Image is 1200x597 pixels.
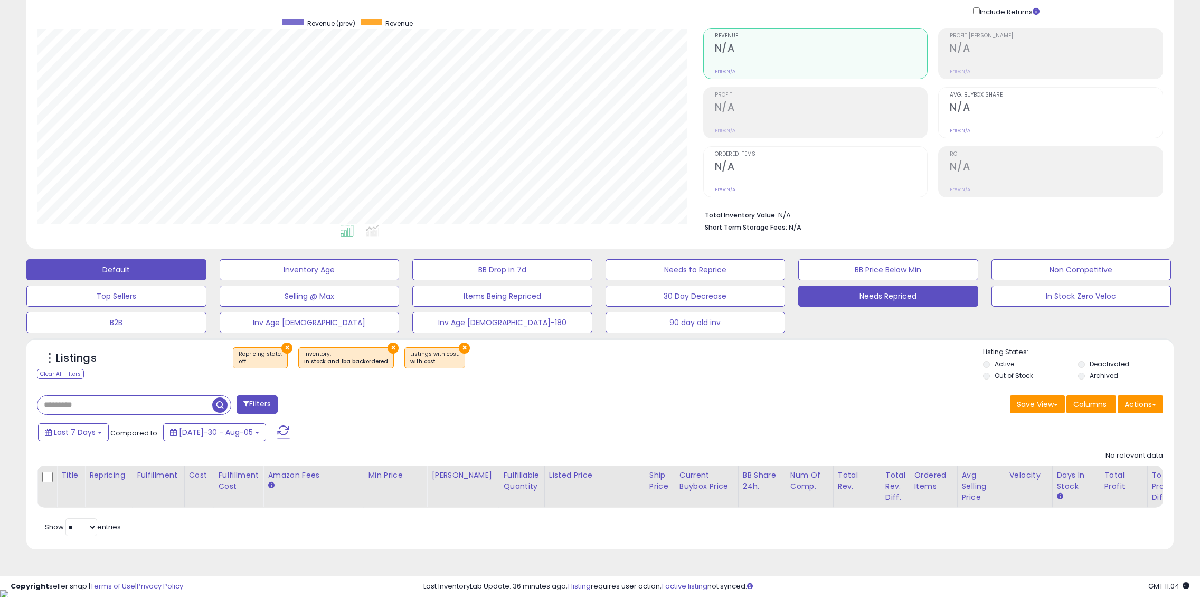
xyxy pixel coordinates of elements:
small: Prev: N/A [950,186,970,193]
div: Ordered Items [914,470,953,492]
div: Fulfillable Quantity [503,470,540,492]
button: × [459,343,470,354]
span: Compared to: [110,428,159,438]
button: Items Being Repriced [412,286,592,307]
button: Actions [1118,395,1163,413]
button: Selling @ Max [220,286,400,307]
div: Repricing [89,470,128,481]
button: Top Sellers [26,286,206,307]
button: 90 day old inv [606,312,786,333]
h2: N/A [950,42,1163,56]
div: Listed Price [549,470,640,481]
span: Revenue [385,19,413,28]
a: Terms of Use [90,581,135,591]
span: ROI [950,151,1163,157]
button: Needs to Reprice [606,259,786,280]
strong: Copyright [11,581,49,591]
p: Listing States: [983,347,1174,357]
div: Title [61,470,80,481]
div: Fulfillment [137,470,179,481]
small: Days In Stock. [1057,492,1063,501]
button: [DATE]-30 - Aug-05 [163,423,266,441]
span: Profit [715,92,928,98]
div: Days In Stock [1057,470,1095,492]
div: Clear All Filters [37,369,84,379]
div: Total Profit [1104,470,1143,492]
small: Prev: N/A [715,186,735,193]
span: Avg. Buybox Share [950,92,1163,98]
span: Revenue [715,33,928,39]
div: Cost [189,470,210,481]
span: Listings with cost : [410,350,459,366]
div: Ship Price [649,470,670,492]
div: Current Buybox Price [679,470,734,492]
span: N/A [789,222,801,232]
button: Columns [1066,395,1116,413]
h2: N/A [715,101,928,116]
label: Archived [1090,371,1118,380]
a: Privacy Policy [137,581,183,591]
button: Non Competitive [991,259,1171,280]
label: Active [995,359,1014,368]
h5: Listings [56,351,97,366]
button: 30 Day Decrease [606,286,786,307]
span: [DATE]-30 - Aug-05 [179,427,253,438]
small: Amazon Fees. [268,481,274,490]
b: Short Term Storage Fees: [705,223,787,232]
div: Total Rev. [838,470,876,492]
div: Avg Selling Price [962,470,1000,503]
div: Include Returns [965,5,1052,17]
div: Min Price [368,470,422,481]
label: Deactivated [1090,359,1129,368]
button: Default [26,259,206,280]
div: Total Profit Diff. [1152,470,1173,503]
div: Amazon Fees [268,470,359,481]
button: Needs Repriced [798,286,978,307]
div: No relevant data [1105,451,1163,461]
button: In Stock Zero Veloc [991,286,1171,307]
button: Inventory Age [220,259,400,280]
small: Prev: N/A [715,127,735,134]
button: B2B [26,312,206,333]
span: Columns [1073,399,1107,410]
span: Show: entries [45,522,121,532]
button: Last 7 Days [38,423,109,441]
div: Num of Comp. [790,470,829,492]
div: Total Rev. Diff. [885,470,905,503]
div: in stock and fba backordered [304,358,388,365]
div: Velocity [1009,470,1048,481]
span: 2025-08-14 11:04 GMT [1148,581,1189,591]
button: Filters [237,395,278,414]
b: Total Inventory Value: [705,211,777,220]
button: Inv Age [DEMOGRAPHIC_DATA]-180 [412,312,592,333]
button: BB Price Below Min [798,259,978,280]
div: BB Share 24h. [743,470,781,492]
button: × [388,343,399,354]
h2: N/A [715,160,928,175]
a: 1 active listing [662,581,707,591]
div: off [239,358,282,365]
small: Prev: N/A [715,68,735,74]
label: Out of Stock [995,371,1033,380]
div: [PERSON_NAME] [431,470,494,481]
li: N/A [705,208,1155,221]
button: × [281,343,292,354]
button: BB Drop in 7d [412,259,592,280]
div: Last InventoryLab Update: 36 minutes ago, requires user action, not synced. [423,582,1189,592]
h2: N/A [950,101,1163,116]
span: Repricing state : [239,350,282,366]
h2: N/A [950,160,1163,175]
span: Revenue (prev) [307,19,355,28]
span: Inventory : [304,350,388,366]
small: Prev: N/A [950,127,970,134]
div: seller snap | | [11,582,183,592]
span: Ordered Items [715,151,928,157]
a: 1 listing [568,581,591,591]
div: Fulfillment Cost [218,470,259,492]
div: with cost [410,358,459,365]
small: Prev: N/A [950,68,970,74]
span: Profit [PERSON_NAME] [950,33,1163,39]
span: Last 7 Days [54,427,96,438]
h2: N/A [715,42,928,56]
button: Inv Age [DEMOGRAPHIC_DATA] [220,312,400,333]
